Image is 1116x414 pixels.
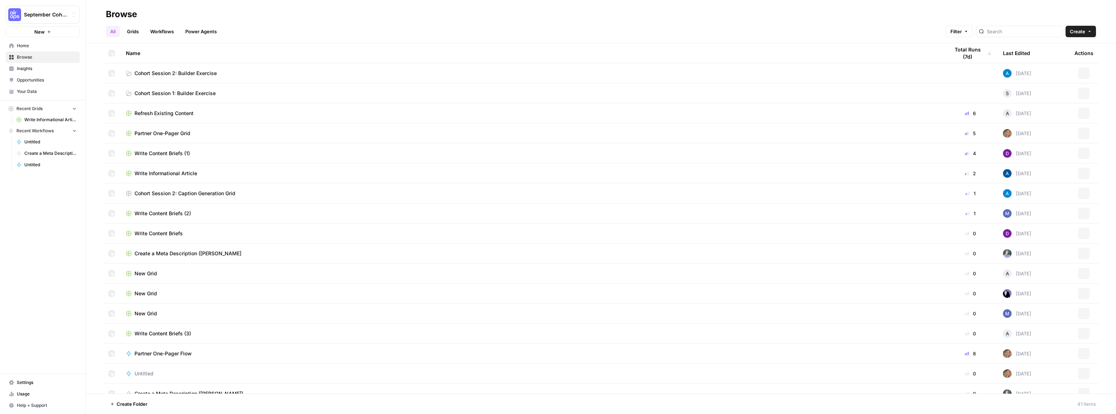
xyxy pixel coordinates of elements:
[126,110,938,117] a: Refresh Existing Content
[24,139,77,145] span: Untitled
[134,150,190,157] span: Write Content Briefs (1)
[1003,349,1031,358] div: [DATE]
[949,330,992,337] div: 0
[6,40,80,51] a: Home
[1006,270,1009,277] span: A
[6,74,80,86] a: Opportunities
[126,350,938,357] a: Partner One-Pager Flow
[134,110,194,117] span: Refresh Existing Content
[1003,309,1012,318] img: 44xpgdoek4aob46isox8esy7kcz3
[946,26,973,37] button: Filter
[949,110,992,117] div: 6
[17,77,77,83] span: Opportunities
[134,230,183,237] span: Write Content Briefs
[146,26,178,37] a: Workflows
[134,390,243,397] span: Create a Meta Description ([PERSON_NAME])
[950,28,962,35] span: Filter
[126,310,938,317] a: New Grid
[13,136,80,148] a: Untitled
[949,190,992,197] div: 1
[949,210,992,217] div: 1
[24,150,77,157] span: Create a Meta Description ([PERSON_NAME])
[24,162,77,168] span: Untitled
[126,130,938,137] a: Partner One-Pager Grid
[1003,129,1012,138] img: 8rfigfr8trd3cogh2dvqan1u3q31
[17,43,77,49] span: Home
[134,70,217,77] span: Cohort Session 2: Builder Exercise
[126,70,938,77] a: Cohort Session 2: Builder Exercise
[1003,369,1012,378] img: 8rfigfr8trd3cogh2dvqan1u3q31
[1003,249,1031,258] div: [DATE]
[126,270,938,277] a: New Grid
[1070,28,1085,35] span: Create
[1003,129,1031,138] div: [DATE]
[126,170,938,177] a: Write Informational Article
[126,330,938,337] a: Write Content Briefs (3)
[126,230,938,237] a: Write Content Briefs
[123,26,143,37] a: Grids
[16,128,54,134] span: Recent Workflows
[1003,309,1031,318] div: [DATE]
[949,43,992,63] div: Total Runs (7d)
[106,9,137,20] div: Browse
[1003,389,1012,398] img: f99d8lwoqhc1ne2bwf7b49ov7y8s
[6,6,80,24] button: Workspace: September Cohort
[134,210,191,217] span: Write Content Briefs (2)
[1006,90,1009,97] span: S
[106,26,120,37] a: All
[1003,249,1012,258] img: f99d8lwoqhc1ne2bwf7b49ov7y8s
[1003,389,1031,398] div: [DATE]
[13,148,80,159] a: Create a Meta Description ([PERSON_NAME])
[134,310,157,317] span: New Grid
[134,190,235,197] span: Cohort Session 2: Caption Generation Grid
[17,402,77,409] span: Help + Support
[134,170,197,177] span: Write Informational Article
[6,51,80,63] a: Browse
[126,90,938,97] a: Cohort Session 1: Builder Exercise
[1003,189,1012,198] img: o3cqybgnmipr355j8nz4zpq1mc6x
[126,290,938,297] a: New Grid
[949,350,992,357] div: 8
[17,88,77,95] span: Your Data
[126,210,938,217] a: Write Content Briefs (2)
[949,170,992,177] div: 2
[1003,189,1031,198] div: [DATE]
[1003,369,1031,378] div: [DATE]
[24,117,77,123] span: Write Informational Article
[126,370,938,377] a: Untitled
[1003,229,1012,238] img: x87odwm75j6mrgqvqpjakro4pmt4
[1003,43,1030,63] div: Last Edited
[134,90,216,97] span: Cohort Session 1: Builder Exercise
[13,159,80,171] a: Untitled
[6,103,80,114] button: Recent Grids
[949,270,992,277] div: 0
[13,114,80,125] a: Write Informational Article
[1003,209,1012,218] img: 44xpgdoek4aob46isox8esy7kcz3
[1003,289,1012,298] img: gx5re2im8333ev5sz1r7isrbl6e6
[1006,110,1009,117] span: A
[134,370,153,377] span: Untitled
[126,190,938,197] a: Cohort Session 2: Caption Generation Grid
[6,63,80,74] a: Insights
[1003,149,1012,158] img: x87odwm75j6mrgqvqpjakro4pmt4
[6,400,80,411] button: Help + Support
[1003,169,1031,178] div: [DATE]
[1003,69,1012,78] img: o3cqybgnmipr355j8nz4zpq1mc6x
[17,391,77,397] span: Usage
[949,230,992,237] div: 0
[8,8,21,21] img: September Cohort Logo
[181,26,221,37] a: Power Agents
[949,250,992,257] div: 0
[134,270,157,277] span: New Grid
[1003,169,1012,178] img: r14hsbufqv3t0k7vcxcnu0vbeixh
[6,377,80,388] a: Settings
[1003,109,1031,118] div: [DATE]
[1003,269,1031,278] div: [DATE]
[17,65,77,72] span: Insights
[134,250,241,257] span: Create a Meta Description ([PERSON_NAME]
[17,54,77,60] span: Browse
[987,28,1059,35] input: Search
[1003,289,1031,298] div: [DATE]
[949,150,992,157] div: 4
[6,26,80,37] button: New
